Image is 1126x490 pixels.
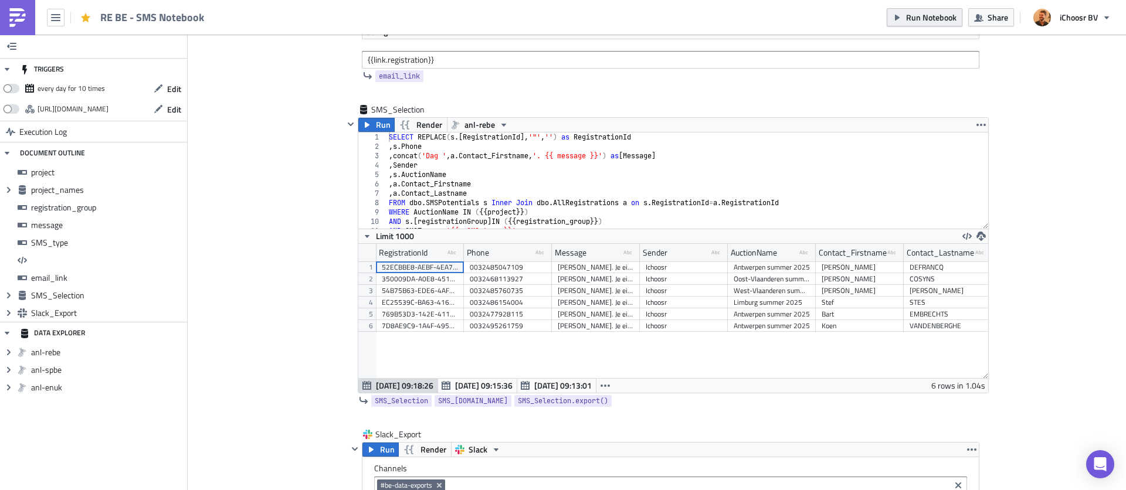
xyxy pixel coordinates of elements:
[5,5,612,23] body: Rich Text Area. Press ALT-0 for help.
[5,5,587,40] body: Rich Text Area. Press ALT-0 for help.
[822,297,898,308] div: Stef
[382,285,458,297] div: 54B75B63-EDE6-4AF2-8792-9CF22567E73A
[5,10,612,24] h2: SMS Type
[8,8,27,27] img: PushMetrics
[5,10,612,24] h2: Registration groups
[1060,11,1098,23] span: iChoosr BV
[822,320,898,332] div: Koen
[31,273,184,283] span: email_link
[518,395,608,407] span: SMS_Selection.export()
[5,5,612,23] p: Adjust the parameters for your SMS selection, once they have all been filled in you can press the...
[382,320,458,332] div: 7D8AE9C9-1A4F-4957-9F27-E76DE4C464C9
[31,382,184,393] span: anl-enuk
[5,5,612,14] p: Enter the group/groups you want to select, if you want to select multiple groups separate the num...
[382,308,458,320] div: 769B53D3-142E-4114-A5A7-CE647195565A
[5,5,612,14] p: Enter the message you want to send out, make sure this message is not longer than 151 characters ...
[534,379,592,392] span: [DATE] 09:13:01
[734,320,810,332] div: Antwerpen summer 2025
[416,118,442,132] span: Render
[371,104,426,115] span: SMS_Selection
[5,5,612,14] p: Example: '[GEOGRAPHIC_DATA] spring 2024', '[GEOGRAPHIC_DATA] 2024'
[380,443,395,457] span: Run
[5,10,612,24] h2: Project
[38,80,105,97] div: every day for 10 times
[469,443,487,457] span: Slack
[931,379,985,393] div: 6 rows in 1.04s
[734,297,810,308] div: Limburg summer 2025
[1026,5,1117,30] button: iChoosr BV
[558,308,634,320] div: [PERSON_NAME]. Je eigen thuisbatterij? Betaal voor het einde van deze week je waarborg voor de gr...
[5,5,612,14] p: DO NOT ADJUST THIS PARAMETER, THIS WILL ADD THE PERSONAL LINK TO THE MESSAGE
[358,379,438,393] button: [DATE] 09:18:26
[558,273,634,285] div: [PERSON_NAME]. Je eigen thuisbatterij? Betaal voor het einde van deze week je waarborg voor de gr...
[470,285,546,297] div: 0032485760735
[822,273,898,285] div: [PERSON_NAME]
[558,297,634,308] div: [PERSON_NAME]. Je eigen thuisbatterij? Betaal voor het einde van deze week je waarborg voor de gr...
[376,379,433,392] span: [DATE] 09:18:26
[437,379,517,393] button: [DATE] 09:15:36
[374,463,967,474] label: Channels
[646,261,722,273] div: Ichoosr
[5,5,612,14] body: Rich Text Area. Press ALT-0 for help.
[5,5,612,14] p: Select the type of SMS you want to send out.
[910,261,986,273] div: DEFRANCQ
[398,443,452,457] button: Render
[906,11,957,23] span: Run Notebook
[20,142,85,164] div: DOCUMENT OUTLINE
[910,320,986,332] div: VANDENBERGHE
[5,10,612,24] body: Rich Text Area. Press ALT-0 for help.
[887,8,962,26] button: Run Notebook
[988,11,1008,23] span: Share
[435,395,511,407] a: SMS_[DOMAIN_NAME]
[20,322,85,343] div: DATA EXPLORER
[394,118,447,132] button: Render
[514,395,612,407] a: SMS_Selection.export()
[470,273,546,285] div: 0032468113927
[5,5,612,23] p: Example message deposit SMS: Je eigen thuisbatterij? Betaal voor het einde van deze week je waarb...
[734,273,810,285] div: Oost-Vlaanderen summer 2025
[5,5,612,23] p: Enter the project, we expect a specific format where each project is within single quotes and eac...
[375,70,423,82] a: email_link
[381,481,432,490] span: #be-data-exports
[438,395,508,407] span: SMS_[DOMAIN_NAME]
[5,30,587,40] p: Don't forget to update the google sheet with the sent messages.
[358,170,386,179] div: 5
[358,198,386,207] div: 8
[558,285,634,297] div: [PERSON_NAME]. Je eigen thuisbatterij? Betaal voor het einde van deze week je waarborg voor de gr...
[167,83,181,95] span: Edit
[646,308,722,320] div: Ichoosr
[646,297,722,308] div: Ichoosr
[376,118,391,132] span: Run
[822,261,898,273] div: [PERSON_NAME]
[5,11,612,30] h1: Parameters for SMS selection
[100,11,205,24] span: RE BE - SMS Notebook
[31,365,184,375] span: anl-spbe
[31,202,184,213] span: registration_group
[358,229,418,243] button: Limit 1000
[379,70,420,82] span: email_link
[348,442,362,456] button: Hide content
[358,217,386,226] div: 10
[358,132,386,142] div: 1
[375,395,428,407] span: SMS_Selection
[467,244,489,261] div: Phone
[31,290,184,301] span: SMS_Selection
[167,103,181,115] span: Edit
[148,100,187,118] button: Edit
[379,244,428,261] div: RegistrationId
[470,308,546,320] div: 0032477928115
[734,261,810,273] div: Antwerpen summer 2025
[358,207,386,217] div: 9
[376,230,414,242] span: Limit 1000
[382,261,458,273] div: 52ECBBE8-AEBF-4EA7-B854-3E3E741EB64F
[470,297,546,308] div: 0032486154004
[19,121,67,142] span: Execution Log
[420,443,446,457] span: Render
[382,297,458,308] div: EC25539C-BA63-4160-BC32-BF5166CF0942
